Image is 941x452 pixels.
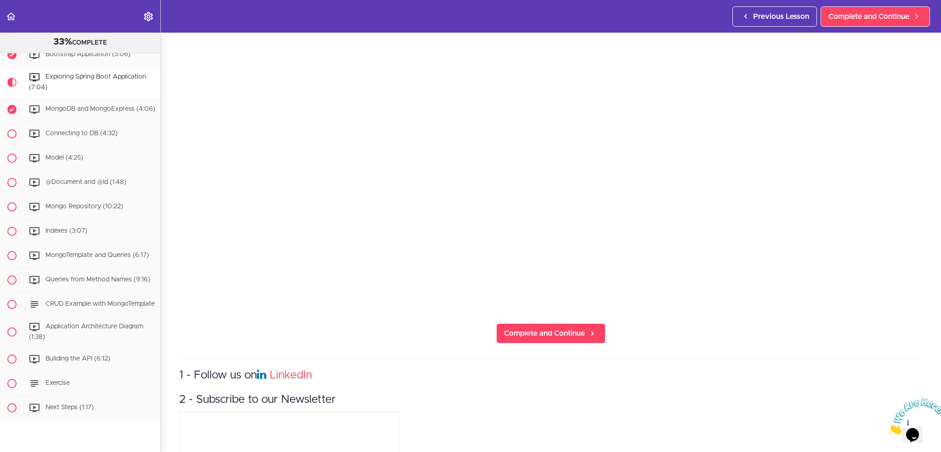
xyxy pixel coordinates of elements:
[179,368,923,383] h3: 1 - Follow us on
[45,154,83,161] span: Model (4:25)
[6,11,17,22] svg: Back to course curriculum
[11,36,149,48] div: COMPLETE
[45,203,123,210] span: Mongo Repository (10:22)
[53,37,72,46] span: 33%
[753,11,809,22] span: Previous Lesson
[143,11,154,22] svg: Settings Menu
[179,392,923,407] h3: 2 - Subscribe to our Newsletter
[45,276,150,283] span: Queries from Method Names (9:16)
[29,74,146,91] span: Exploring Spring Boot Application (7:04)
[821,6,930,27] a: Complete and Continue
[45,405,94,411] span: Next Steps (1:17)
[4,4,7,11] span: 1
[270,370,312,381] a: LinkedIn
[45,356,110,362] span: Building the API (6:12)
[45,252,149,258] span: MongoTemplate and Queries (6:17)
[45,228,87,234] span: Indexes (3:07)
[732,6,817,27] a: Previous Lesson
[45,51,130,57] span: Bootstrap Application (3:06)
[45,179,126,185] span: @Document and @Id (1:48)
[884,395,941,438] iframe: chat widget
[45,380,70,387] span: Exercise
[29,323,143,340] span: Application Architecture Diagram (1:38)
[4,4,61,40] img: Chat attention grabber
[45,301,155,307] span: CRUD Example with MongoTemplate
[45,130,118,137] span: Connecting to DB (4:32)
[45,106,155,112] span: MongoDB and MongoExpress (4:06)
[828,11,909,22] span: Complete and Continue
